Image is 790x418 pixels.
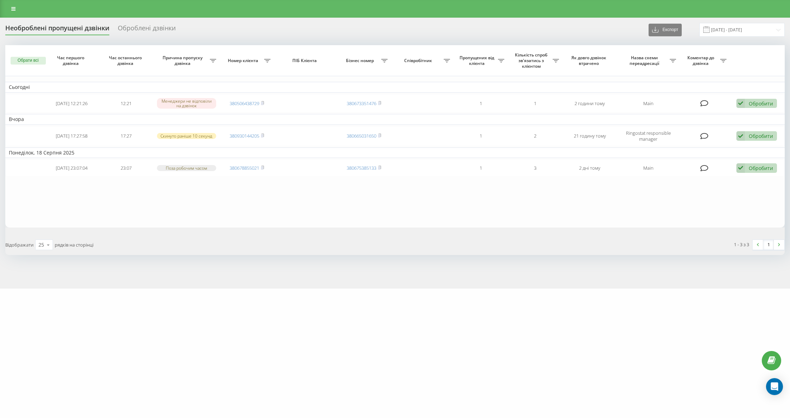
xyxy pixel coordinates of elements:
span: Час першого дзвінка [50,55,93,66]
span: Назва схеми переадресації [621,55,670,66]
div: Open Intercom Messenger [766,378,783,395]
td: Вчора [5,114,785,125]
a: 380506438729 [230,100,259,107]
span: Як довго дзвінок втрачено [569,55,611,66]
div: Менеджери не відповіли на дзвінок [157,98,216,109]
span: ПІБ Клієнта [280,58,330,63]
a: 380665031650 [347,133,376,139]
a: 380673351476 [347,100,376,107]
div: Обробити [749,165,773,171]
span: Коментар до дзвінка [683,55,721,66]
a: 380675385133 [347,165,376,171]
td: 12:21 [99,94,153,113]
td: [DATE] 17:27:58 [44,126,99,146]
td: [DATE] 12:21:26 [44,94,99,113]
button: Експорт [649,24,682,36]
td: 2 [508,126,563,146]
div: 1 - 3 з 3 [734,241,749,248]
span: Бізнес номер [340,58,381,63]
td: 17:27 [99,126,153,146]
td: 23:07 [99,159,153,177]
td: 1 [454,94,508,113]
span: Кількість спроб зв'язатись з клієнтом [511,52,553,69]
td: Main [617,94,680,113]
td: 1 [508,94,563,113]
div: Поза робочим часом [157,165,216,171]
span: Причина пропуску дзвінка [157,55,210,66]
span: Співробітник [395,58,444,63]
td: 2 години тому [563,94,617,113]
span: Номер клієнта [223,58,265,63]
span: Пропущених від клієнта [457,55,498,66]
span: Час останнього дзвінка [105,55,147,66]
td: 2 дні тому [563,159,617,177]
td: Ringostat responsible manager [617,126,680,146]
div: Оброблені дзвінки [118,24,176,35]
td: Понеділок, 18 Серпня 2025 [5,147,785,158]
a: 380678855021 [230,165,259,171]
span: Відображати [5,242,34,248]
div: 25 [38,241,44,248]
td: Сьогодні [5,82,785,92]
a: 1 [763,240,774,250]
div: Скинуто раніше 10 секунд [157,133,216,139]
div: Обробити [749,100,773,107]
span: рядків на сторінці [55,242,93,248]
button: Обрати всі [11,57,46,65]
td: [DATE] 23:07:04 [44,159,99,177]
td: 1 [454,159,508,177]
td: 1 [454,126,508,146]
div: Обробити [749,133,773,139]
td: 21 годину тому [563,126,617,146]
a: 380930144205 [230,133,259,139]
div: Необроблені пропущені дзвінки [5,24,109,35]
td: Main [617,159,680,177]
td: 3 [508,159,563,177]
